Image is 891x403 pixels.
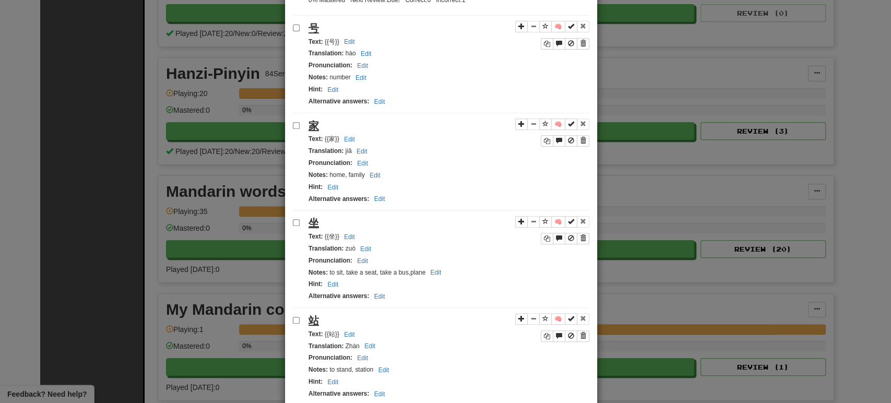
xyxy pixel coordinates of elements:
[324,376,341,388] button: Edit
[354,158,371,169] button: Edit
[308,245,374,252] small: zuò
[308,366,328,373] strong: Notes :
[308,86,323,93] strong: Hint :
[308,257,352,264] strong: Pronunciation :
[366,170,384,181] button: Edit
[308,147,343,155] strong: Translation :
[341,134,358,145] button: Edit
[308,147,371,155] small: jiā
[515,118,589,147] div: Sentence controls
[308,50,343,57] strong: Translation :
[308,342,343,350] strong: Translation :
[308,269,328,276] strong: Notes :
[308,390,369,397] strong: Alternative answers :
[308,233,323,240] strong: Text :
[551,313,565,325] button: 🧠
[515,313,589,342] div: Sentence controls
[308,22,319,34] u: 号
[515,21,589,50] div: Sentence controls
[308,74,328,81] strong: Notes :
[308,135,323,143] strong: Text :
[361,340,378,352] button: Edit
[308,171,384,179] small: home, family
[308,233,358,240] small: {{坐}}
[308,342,378,350] small: Zhàn
[308,217,319,229] u: 坐
[308,354,352,361] strong: Pronunciation :
[308,315,319,326] u: 站
[515,216,589,244] div: Sentence controls
[308,292,369,300] strong: Alternative answers :
[308,98,369,105] strong: Alternative answers :
[341,231,358,243] button: Edit
[308,378,323,385] strong: Hint :
[371,291,388,302] button: Edit
[308,183,323,191] strong: Hint :
[371,193,388,205] button: Edit
[308,50,375,57] small: hào
[375,364,393,376] button: Edit
[341,36,358,48] button: Edit
[358,48,375,60] button: Edit
[308,38,323,45] strong: Text :
[308,195,369,203] strong: Alternative answers :
[308,159,352,167] strong: Pronunciation :
[308,120,319,132] u: 家
[541,135,589,147] div: Sentence controls
[308,366,392,373] small: to stand, station
[541,233,589,244] div: Sentence controls
[354,352,371,364] button: Edit
[551,21,565,32] button: 🧠
[324,84,341,96] button: Edit
[308,135,358,143] small: {{家}}
[352,72,370,84] button: Edit
[551,216,565,228] button: 🧠
[353,146,371,157] button: Edit
[308,38,358,45] small: {{号}}
[324,182,341,193] button: Edit
[308,330,358,338] small: {{站}}
[308,245,343,252] strong: Translation :
[354,60,371,72] button: Edit
[341,329,358,340] button: Edit
[308,280,323,288] strong: Hint :
[308,269,444,276] small: to sit, take a seat, take a bus,plane
[308,74,370,81] small: number
[357,243,374,255] button: Edit
[551,118,565,130] button: 🧠
[541,38,589,50] div: Sentence controls
[354,255,371,267] button: Edit
[308,330,323,338] strong: Text :
[427,267,444,278] button: Edit
[371,96,388,108] button: Edit
[371,388,388,400] button: Edit
[324,279,341,290] button: Edit
[308,62,352,69] strong: Pronunciation :
[541,330,589,342] div: Sentence controls
[308,171,328,179] strong: Notes :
